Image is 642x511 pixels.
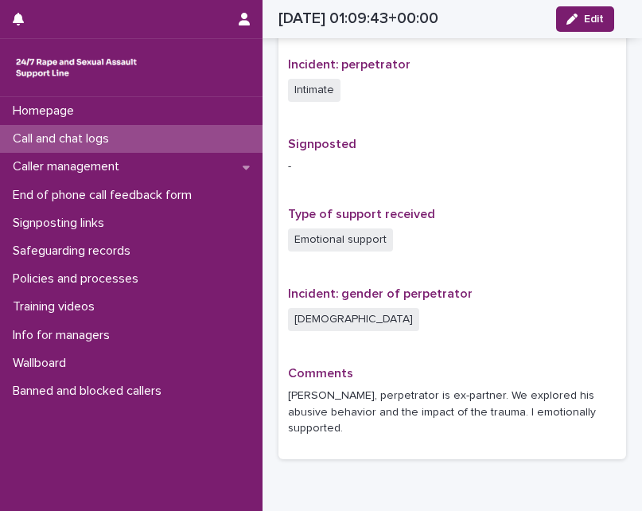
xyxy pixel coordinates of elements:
[6,356,79,371] p: Wallboard
[6,103,87,119] p: Homepage
[288,308,419,331] span: [DEMOGRAPHIC_DATA]
[584,14,604,25] span: Edit
[6,188,204,203] p: End of phone call feedback form
[6,216,117,231] p: Signposting links
[6,328,123,343] p: Info for managers
[6,244,143,259] p: Safeguarding records
[288,79,340,102] span: Intimate
[288,58,410,71] span: Incident: perpetrator
[6,159,132,174] p: Caller management
[288,138,356,150] span: Signposted
[288,228,393,252] span: Emotional support
[556,6,614,32] button: Edit
[6,131,122,146] p: Call and chat logs
[288,158,617,175] p: -
[6,271,151,287] p: Policies and processes
[288,388,617,437] p: [PERSON_NAME], perpetrator is ex-partner. We explored his abusive behavior and the impact of the ...
[6,299,107,314] p: Training videos
[288,367,353,380] span: Comments
[13,52,140,84] img: rhQMoQhaT3yELyF149Cw
[288,208,435,220] span: Type of support received
[288,287,473,300] span: Incident: gender of perpetrator
[6,384,174,399] p: Banned and blocked callers
[278,10,438,28] h2: [DATE] 01:09:43+00:00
